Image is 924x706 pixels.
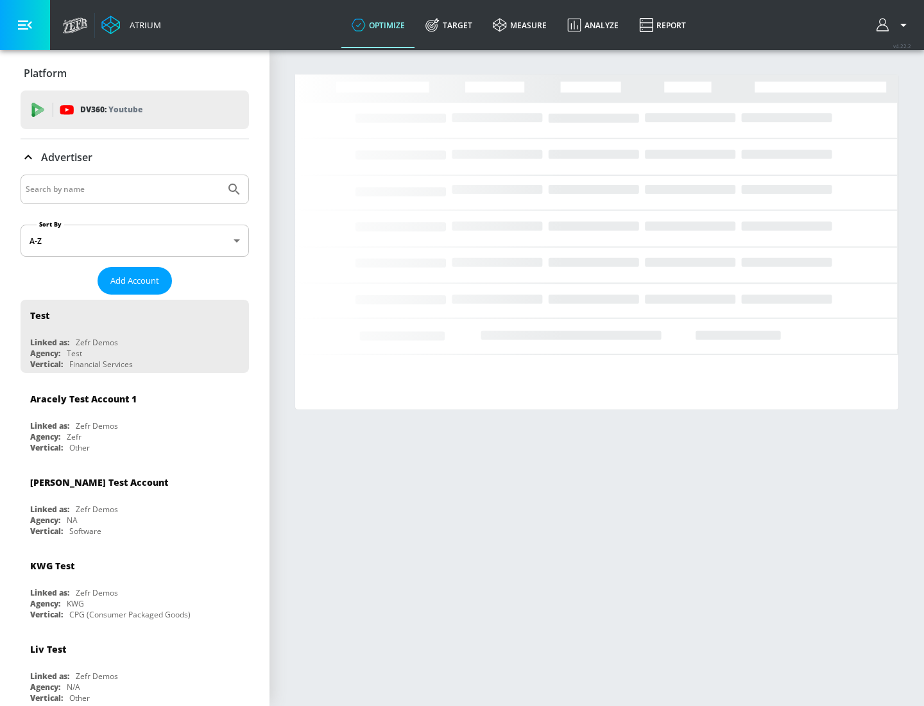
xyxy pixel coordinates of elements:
[67,515,78,526] div: NA
[30,431,60,442] div: Agency:
[30,359,63,370] div: Vertical:
[108,103,142,116] p: Youtube
[30,337,69,348] div: Linked as:
[21,55,249,91] div: Platform
[76,671,118,682] div: Zefr Demos
[80,103,142,117] p: DV360:
[76,337,118,348] div: Zefr Demos
[30,504,69,515] div: Linked as:
[101,15,161,35] a: Atrium
[21,467,249,540] div: [PERSON_NAME] Test AccountLinked as:Zefr DemosAgency:NAVertical:Software
[30,693,63,703] div: Vertical:
[67,348,82,359] div: Test
[30,671,69,682] div: Linked as:
[30,526,63,537] div: Vertical:
[557,2,629,48] a: Analyze
[67,682,80,693] div: N/A
[893,42,911,49] span: v 4.22.2
[21,300,249,373] div: TestLinked as:Zefr DemosAgency:TestVertical:Financial Services
[69,526,101,537] div: Software
[41,150,92,164] p: Advertiser
[69,359,133,370] div: Financial Services
[76,420,118,431] div: Zefr Demos
[30,598,60,609] div: Agency:
[37,220,64,228] label: Sort By
[21,550,249,623] div: KWG TestLinked as:Zefr DemosAgency:KWGVertical:CPG (Consumer Packaged Goods)
[341,2,415,48] a: optimize
[76,587,118,598] div: Zefr Demos
[30,420,69,431] div: Linked as:
[76,504,118,515] div: Zefr Demos
[30,442,63,453] div: Vertical:
[124,19,161,31] div: Atrium
[415,2,483,48] a: Target
[30,515,60,526] div: Agency:
[30,476,168,488] div: [PERSON_NAME] Test Account
[67,598,84,609] div: KWG
[30,348,60,359] div: Agency:
[69,693,90,703] div: Other
[26,181,220,198] input: Search by name
[30,560,74,572] div: KWG Test
[21,383,249,456] div: Aracely Test Account 1Linked as:Zefr DemosAgency:ZefrVertical:Other
[30,643,66,655] div: Liv Test
[21,225,249,257] div: A-Z
[629,2,696,48] a: Report
[98,267,172,295] button: Add Account
[30,682,60,693] div: Agency:
[30,609,63,620] div: Vertical:
[24,66,67,80] p: Platform
[483,2,557,48] a: measure
[30,309,49,322] div: Test
[69,442,90,453] div: Other
[30,587,69,598] div: Linked as:
[110,273,159,288] span: Add Account
[21,139,249,175] div: Advertiser
[30,393,137,405] div: Aracely Test Account 1
[21,90,249,129] div: DV360: Youtube
[69,609,191,620] div: CPG (Consumer Packaged Goods)
[67,431,81,442] div: Zefr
